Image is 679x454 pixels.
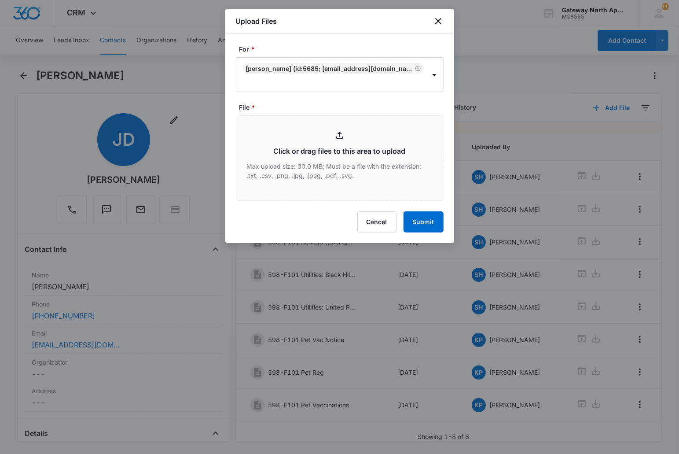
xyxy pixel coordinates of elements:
[413,65,421,71] div: Remove Jade Diaz (ID:5685; jadec0723@yahoo.com; 7206595166)
[236,16,277,26] h1: Upload Files
[246,65,413,72] div: [PERSON_NAME] (ID:5685; [EMAIL_ADDRESS][DOMAIN_NAME]; 7206595166)
[433,16,444,26] button: close
[357,211,396,233] button: Cancel
[239,103,447,112] label: File
[404,211,444,233] button: Submit
[239,44,447,54] label: For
